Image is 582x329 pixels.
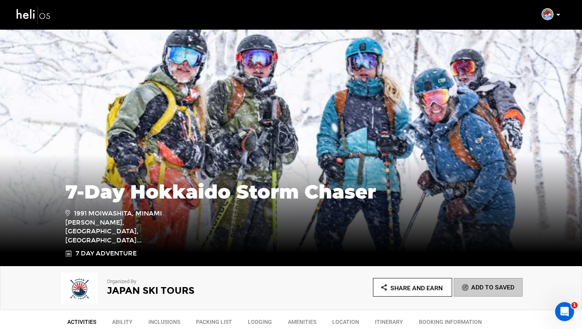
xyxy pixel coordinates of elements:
img: heli-logo [16,4,51,25]
p: Organized By [107,278,269,286]
span: 1991 Moiwashita, Minami [PERSON_NAME], [GEOGRAPHIC_DATA], [GEOGRAPHIC_DATA]... [65,208,178,245]
span: 1 [571,302,578,308]
iframe: Intercom live chat [555,302,574,321]
img: f70ec555913a46bce1748618043a7c2a.png [59,272,99,304]
span: 7 Day Adventure [76,249,137,258]
span: Share and Earn [390,284,443,292]
img: b7c9005a67764c1fdc1ea0aaa7ccaed8.png [542,8,553,20]
h1: 7-Day Hokkaido Storm Chaser [65,181,517,202]
h2: Japan Ski Tours [107,286,269,296]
